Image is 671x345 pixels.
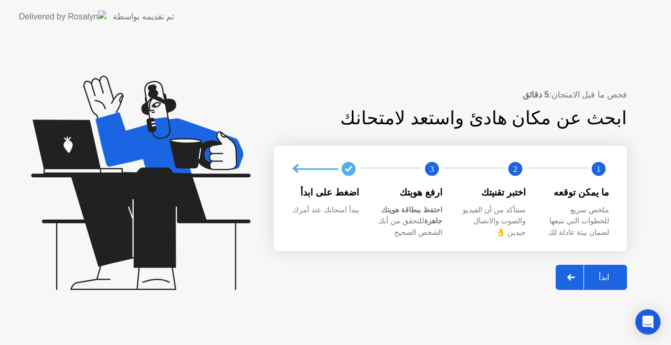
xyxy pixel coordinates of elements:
[293,204,359,216] div: يبدأ امتحانك عند أمرك
[113,10,174,23] div: تم تقديمه بواسطة
[543,186,609,199] div: ما يمكن توقعه
[19,10,106,23] img: Delivered by Rosalyn
[584,272,624,282] div: ابدأ
[459,186,526,199] div: اختبر تقنيتك
[459,204,526,239] div: سنتأكد من أن الفيديو والصوت والاتصال جيدين 👌
[597,164,601,174] text: 1
[381,206,442,225] b: احتفظ ببطاقة هويتك جاهزة
[635,309,661,335] div: Open Intercom Messenger
[543,204,609,239] div: ملخص سريع للخطوات التي نتبعها لضمان بيئة عادلة لك
[274,104,627,132] div: ابحث عن مكان هادئ واستعد لامتحانك
[556,265,627,290] button: ابدأ
[513,164,517,174] text: 2
[523,90,549,99] b: 5 دقائق
[430,164,434,174] text: 3
[274,89,627,101] div: فحص ما قبل الامتحان:
[376,186,442,199] div: ارفع هويتك
[376,204,442,239] div: للتحقق من أنك الشخص الصحيح
[293,186,359,199] div: اضغط على ابدأ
